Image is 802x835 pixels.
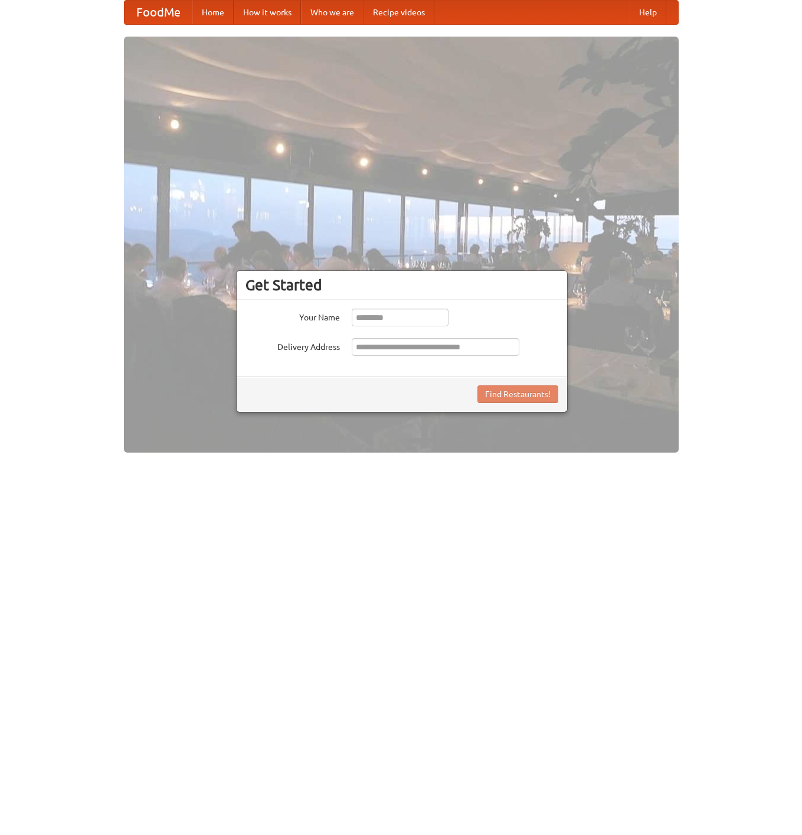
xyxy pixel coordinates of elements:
[477,385,558,403] button: Find Restaurants!
[364,1,434,24] a: Recipe videos
[245,309,340,323] label: Your Name
[245,276,558,294] h3: Get Started
[192,1,234,24] a: Home
[125,1,192,24] a: FoodMe
[301,1,364,24] a: Who we are
[630,1,666,24] a: Help
[245,338,340,353] label: Delivery Address
[234,1,301,24] a: How it works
